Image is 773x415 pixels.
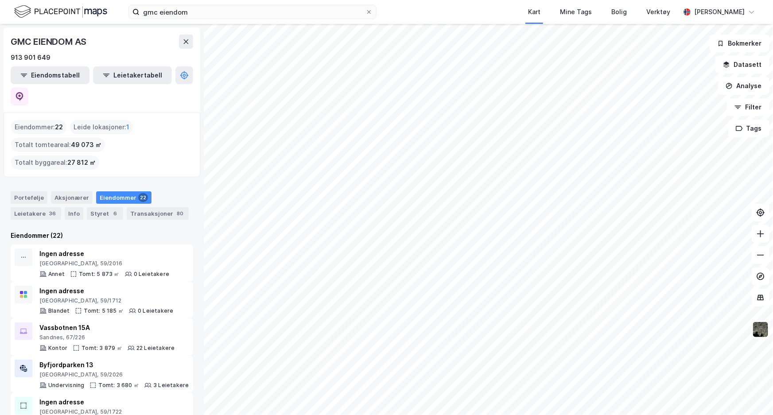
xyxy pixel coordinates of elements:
span: 22 [55,122,63,132]
iframe: Chat Widget [729,372,773,415]
div: Tomt: 5 873 ㎡ [79,271,120,278]
div: Totalt tomteareal : [11,138,105,152]
div: Transaksjoner [127,207,189,220]
div: [GEOGRAPHIC_DATA], 59/2016 [39,260,169,267]
button: Datasett [715,56,769,74]
div: 22 Leietakere [136,345,175,352]
div: 80 [175,209,185,218]
div: Aksjonærer [51,191,93,204]
div: Tomt: 3 680 ㎡ [98,382,139,389]
div: Eiendommer : [11,120,66,134]
div: Mine Tags [560,7,592,17]
div: Annet [48,271,65,278]
div: Byfjordparken 13 [39,360,189,370]
div: Kontor [48,345,67,352]
div: 36 [47,209,58,218]
div: Portefølje [11,191,47,204]
div: Verktøy [646,7,670,17]
div: 3 Leietakere [153,382,189,389]
div: Tomt: 5 185 ㎡ [84,307,124,314]
button: Analyse [718,77,769,95]
div: Totalt byggareal : [11,155,99,170]
div: Bolig [611,7,627,17]
button: Leietakertabell [93,66,172,84]
button: Tags [728,120,769,137]
div: Sandnes, 67/226 [39,334,175,341]
div: Kart [528,7,540,17]
img: logo.f888ab2527a4732fd821a326f86c7f29.svg [14,4,107,19]
div: Styret [87,207,123,220]
button: Bokmerker [710,35,769,52]
div: Ingen adresse [39,248,169,259]
span: 49 073 ㎡ [71,140,101,150]
div: 0 Leietakere [134,271,169,278]
button: Eiendomstabell [11,66,89,84]
div: Ingen adresse [39,286,173,296]
div: Eiendommer [96,191,151,204]
div: Info [65,207,83,220]
div: Undervisning [48,382,84,389]
div: Blandet [48,307,70,314]
span: 27 812 ㎡ [67,157,96,168]
div: [GEOGRAPHIC_DATA], 59/2026 [39,371,189,378]
div: 0 Leietakere [138,307,173,314]
div: 6 [111,209,120,218]
div: Tomt: 3 879 ㎡ [82,345,122,352]
div: 22 [138,193,148,202]
button: Filter [727,98,769,116]
div: [PERSON_NAME] [694,7,745,17]
div: GMC EIENDOM AS [11,35,88,49]
div: Vassbotnen 15A [39,322,175,333]
div: Kontrollprogram for chat [729,372,773,415]
div: [GEOGRAPHIC_DATA], 59/1712 [39,297,173,304]
div: Eiendommer (22) [11,230,193,241]
div: Ingen adresse [39,397,178,407]
div: 913 901 649 [11,52,50,63]
img: 9k= [752,321,769,338]
span: 1 [126,122,129,132]
div: Leide lokasjoner : [70,120,133,134]
div: Leietakere [11,207,61,220]
input: Søk på adresse, matrikkel, gårdeiere, leietakere eller personer [140,5,365,19]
